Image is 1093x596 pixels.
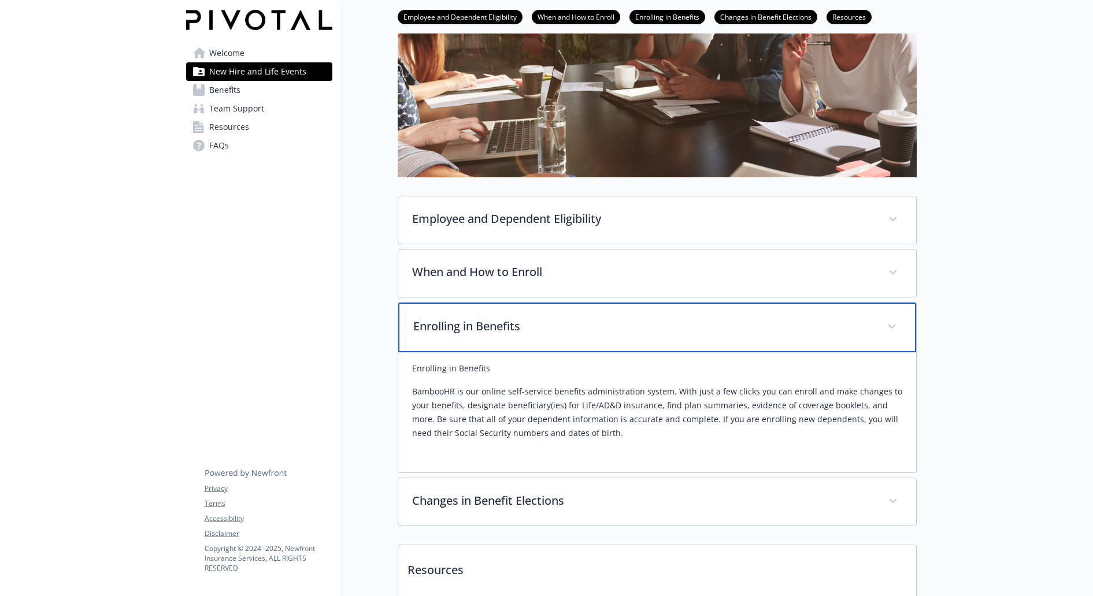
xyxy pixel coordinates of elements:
a: Resources [186,118,332,136]
p: Resources [398,545,916,588]
div: When and How to Enroll [398,249,916,297]
a: Team Support [186,99,332,118]
p: Employee and Dependent Eligibility [412,210,875,228]
p: When and How to Enroll [412,263,875,281]
a: Resources [827,11,872,22]
span: New Hire and Life Events [209,62,306,81]
span: Resources [209,118,249,136]
p: Enrolling in Benefits [413,318,873,335]
a: Employee and Dependent Eligibility [398,11,523,22]
a: When and How to Enroll [532,11,620,22]
div: Enrolling in Benefits [398,352,916,472]
a: Terms [205,498,332,509]
a: Welcome [186,44,332,62]
p: Changes in Benefit Elections [412,492,875,509]
p: BambooHR is our online self-service benefits administration system. With just a few clicks you ca... [412,385,902,440]
span: Team Support [209,99,264,118]
span: Welcome [209,44,244,62]
a: Disclaimer [205,528,332,539]
a: FAQs [186,136,332,155]
div: Changes in Benefit Elections [398,478,916,526]
p: Copyright © 2024 - 2025 , Newfront Insurance Services, ALL RIGHTS RESERVED [205,543,332,573]
span: FAQs [209,136,229,155]
div: Employee and Dependent Eligibility [398,196,916,244]
a: New Hire and Life Events [186,62,332,81]
a: Changes in Benefit Elections [714,11,817,22]
span: Benefits [209,81,240,99]
a: Accessibility [205,513,332,524]
a: Privacy [205,483,332,494]
p: Enrolling in Benefits [412,362,902,375]
div: Enrolling in Benefits [398,303,916,352]
a: Benefits [186,81,332,99]
a: Enrolling in Benefits [629,11,705,22]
